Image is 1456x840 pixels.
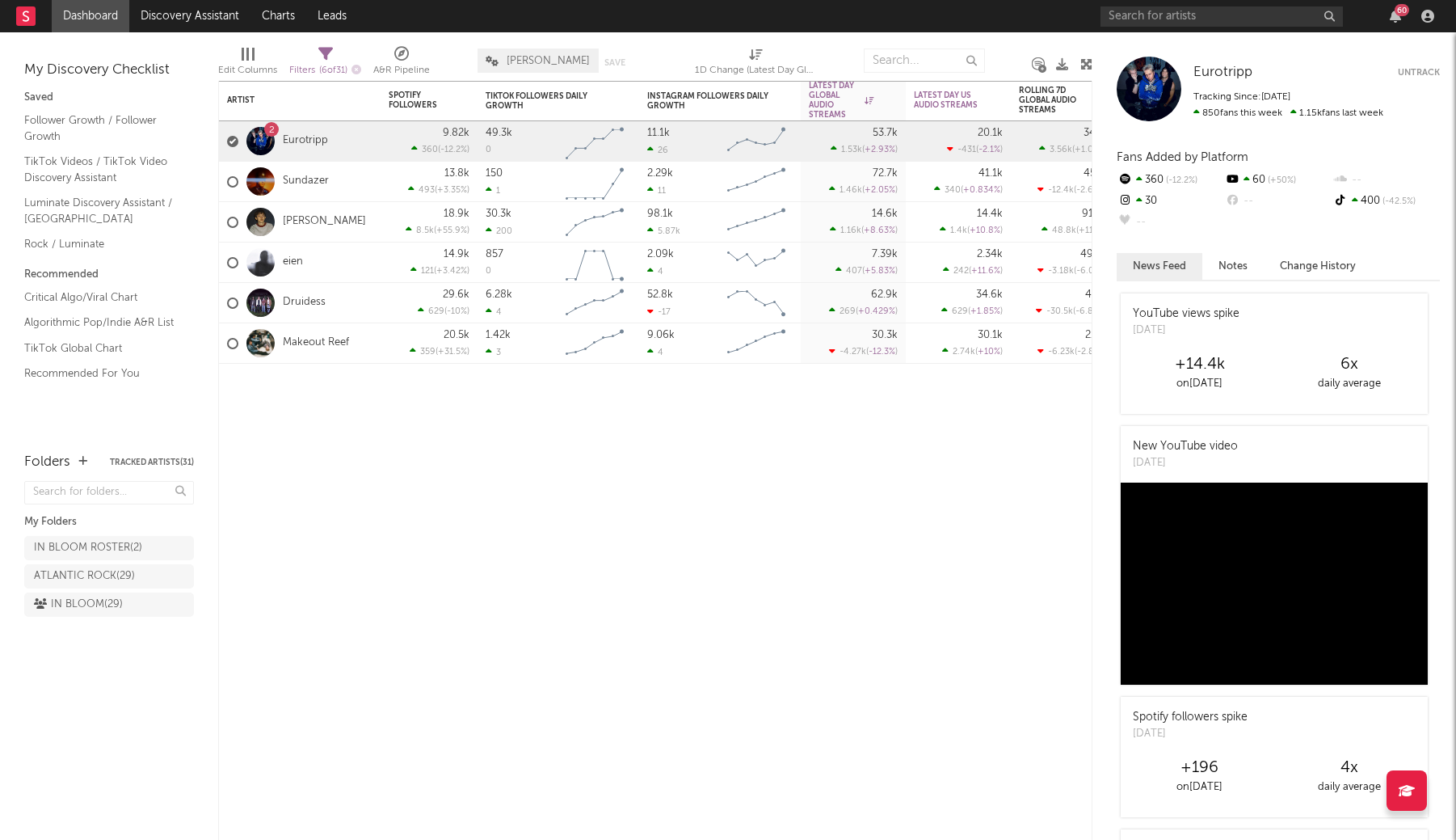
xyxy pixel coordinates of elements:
div: Recommended [24,265,194,285]
div: 20.1k [978,128,1003,138]
a: [PERSON_NAME] [283,215,366,229]
span: Fans Added by Platform [1117,151,1248,163]
span: 360 [422,146,438,154]
div: 29.6k [443,289,469,300]
span: 359 [420,348,436,357]
span: -6.84 % [1075,307,1105,316]
span: +31.5 % [438,348,467,357]
div: Instagram Followers Daily Growth [647,91,768,111]
a: Eurotripp [283,134,328,148]
span: Tracking Since: [DATE] [1193,92,1290,102]
div: 400 [1332,191,1440,212]
button: 60 [1390,10,1401,23]
div: Latest Day US Audio Streams [914,91,978,110]
div: ( ) [943,265,1003,276]
a: Algorithmic Pop/Indie A&R List [24,314,178,331]
div: 14.4k [977,209,1003,219]
div: Spotify followers spike [1133,709,1248,726]
span: +11.6 % [971,267,1000,276]
span: 269 [840,307,856,316]
div: 14.6k [872,209,898,219]
div: TikTok Followers Daily Growth [486,91,607,111]
span: -12.3 % [869,348,895,357]
span: +1.85 % [970,307,1000,316]
span: +0.834 % [963,186,1000,195]
svg: Chart title [720,283,793,323]
svg: Chart title [558,243,631,283]
div: 344k [1084,128,1108,138]
span: -2.1 % [978,146,1000,154]
a: Rock / Luminate [24,235,178,253]
div: ( ) [830,225,898,235]
a: IN BLOOM ROSTER(2) [24,536,194,560]
span: +10 % [978,348,1000,357]
div: A&R Pipeline [373,40,430,87]
span: 242 [953,267,969,276]
div: 62.9k [871,289,898,300]
span: +5.83 % [865,267,895,276]
div: -- [1332,170,1440,191]
div: 91.6k [1082,209,1108,219]
span: 407 [846,267,862,276]
div: Rolling 7D Global Audio Streams [1019,86,1084,115]
div: 2.09k [647,249,674,260]
div: Artist [227,95,348,105]
div: 1.42k [486,330,511,340]
span: -30.5k [1046,307,1073,316]
svg: Chart title [558,162,631,202]
div: ( ) [418,306,469,316]
a: Critical Algo/Viral Chart [24,289,178,306]
a: Recommended For You [24,365,178,382]
div: ( ) [410,346,469,357]
div: 9.06k [647,330,675,340]
div: 5.87k [647,226,680,236]
input: Search for artists [1100,6,1343,27]
button: Tracked Artists(31) [110,458,194,466]
input: Search... [864,49,985,73]
a: Makeout Reef [283,336,349,350]
div: My Folders [24,513,194,532]
div: 60 [1224,170,1332,191]
a: eien [283,255,303,269]
span: -2.83 % [1077,348,1105,357]
span: 1.53k [841,146,862,154]
div: 7.39k [872,249,898,260]
div: 30.3k [872,330,898,340]
svg: Chart title [720,121,793,162]
span: +0.429 % [858,307,895,316]
div: Edit Columns [218,40,277,87]
div: 14.9k [444,249,469,260]
div: ( ) [408,184,469,195]
div: 49.3k [486,128,512,138]
div: ( ) [1039,144,1108,154]
div: A&R Pipeline [373,61,430,80]
button: Notes [1202,253,1264,280]
span: -42.5 % [1380,197,1416,206]
div: 4 [647,347,663,357]
span: 340 [945,186,961,195]
div: 11.1k [647,128,670,138]
div: 2.34k [977,249,1003,260]
div: 214k [1085,330,1108,340]
div: ( ) [831,144,898,154]
div: 360 [1117,170,1224,191]
svg: Chart title [720,323,793,364]
div: 6.28k [486,289,512,300]
div: ( ) [829,306,898,316]
div: [DATE] [1133,726,1248,742]
div: 857 [486,249,503,260]
div: ( ) [411,144,469,154]
span: +2.05 % [865,186,895,195]
div: on [DATE] [1125,778,1274,797]
div: -- [1224,191,1332,212]
a: Luminate Discovery Assistant / [GEOGRAPHIC_DATA] [24,194,178,227]
div: [DATE] [1133,323,1239,339]
div: 3 [486,347,501,357]
span: 2.74k [953,348,975,357]
div: 18.9k [444,209,469,219]
span: -12.4k [1048,186,1074,195]
a: Druidess [283,296,326,310]
div: 9.82k [443,128,469,138]
span: 48.8k [1052,226,1076,235]
span: +50 % [1265,176,1296,185]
